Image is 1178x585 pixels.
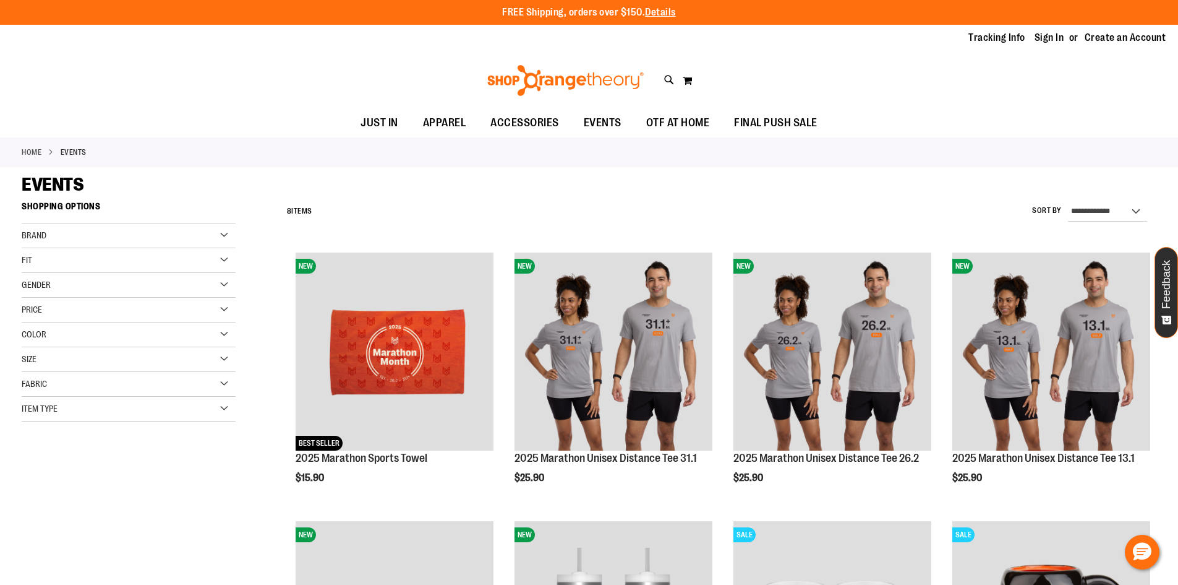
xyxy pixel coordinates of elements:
[952,259,973,274] span: NEW
[490,109,559,137] span: ACCESSORIES
[361,109,398,137] span: JUST IN
[733,253,931,451] img: 2025 Marathon Unisex Distance Tee 26.2
[571,109,634,137] a: EVENTS
[733,472,765,483] span: $25.90
[22,174,83,195] span: EVENTS
[952,253,1150,453] a: 2025 Marathon Unisex Distance Tee 13.1NEW
[22,280,51,290] span: Gender
[1155,247,1178,338] button: Feedback - Show survey
[734,109,817,137] span: FINAL PUSH SALE
[514,259,535,274] span: NEW
[1085,31,1166,45] a: Create an Account
[22,305,42,314] span: Price
[514,452,697,464] a: 2025 Marathon Unisex Distance Tee 31.1
[1125,535,1159,570] button: Hello, have a question? Let’s chat.
[348,109,411,137] a: JUST IN
[296,527,316,542] span: NEW
[22,196,236,223] strong: Shopping Options
[61,147,87,158] strong: EVENTS
[514,527,535,542] span: NEW
[1032,206,1062,216] label: Sort By
[296,259,316,274] span: NEW
[952,472,984,483] span: $25.90
[733,527,756,542] span: SALE
[287,207,292,215] span: 8
[952,527,975,542] span: SALE
[722,109,830,137] a: FINAL PUSH SALE
[508,246,719,515] div: product
[727,246,937,515] div: product
[296,253,493,453] a: 2025 Marathon Sports TowelNEWBEST SELLER
[22,354,36,364] span: Size
[22,379,47,389] span: Fabric
[733,452,919,464] a: 2025 Marathon Unisex Distance Tee 26.2
[514,253,712,451] img: 2025 Marathon Unisex Distance Tee 31.1
[22,329,46,339] span: Color
[952,253,1150,451] img: 2025 Marathon Unisex Distance Tee 13.1
[514,253,712,453] a: 2025 Marathon Unisex Distance Tee 31.1NEW
[22,255,32,265] span: Fit
[584,109,621,137] span: EVENTS
[952,452,1135,464] a: 2025 Marathon Unisex Distance Tee 13.1
[287,202,312,221] h2: Items
[22,147,41,158] a: Home
[514,472,546,483] span: $25.90
[411,109,479,137] a: APPAREL
[289,246,500,515] div: product
[296,452,427,464] a: 2025 Marathon Sports Towel
[296,472,326,483] span: $15.90
[946,246,1156,515] div: product
[296,253,493,451] img: 2025 Marathon Sports Towel
[22,404,58,414] span: Item Type
[1035,31,1064,45] a: Sign In
[646,109,710,137] span: OTF AT HOME
[502,6,676,20] p: FREE Shipping, orders over $150.
[296,436,343,451] span: BEST SELLER
[423,109,466,137] span: APPAREL
[733,253,931,453] a: 2025 Marathon Unisex Distance Tee 26.2NEW
[1161,260,1172,309] span: Feedback
[22,230,46,240] span: Brand
[968,31,1025,45] a: Tracking Info
[634,109,722,137] a: OTF AT HOME
[645,7,676,18] a: Details
[485,65,646,96] img: Shop Orangetheory
[733,259,754,274] span: NEW
[478,109,571,137] a: ACCESSORIES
